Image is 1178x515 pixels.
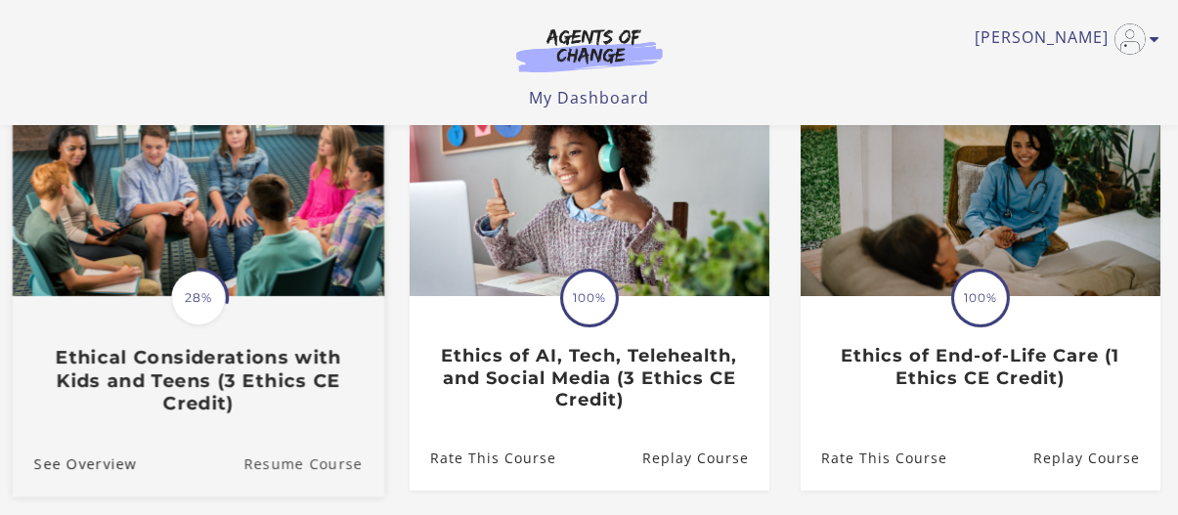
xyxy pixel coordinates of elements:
a: Toggle menu [976,23,1151,55]
a: Ethics of End-of-Life Care (1 Ethics CE Credit): Rate This Course [801,427,947,491]
h3: Ethics of End-of-Life Care (1 Ethics CE Credit) [821,345,1139,389]
a: Ethics of AI, Tech, Telehealth, and Social Media (3 Ethics CE Credit): Rate This Course [410,427,556,491]
a: Ethical Considerations with Kids and Teens (3 Ethics CE Credit): See Overview [12,431,136,496]
a: Ethics of End-of-Life Care (1 Ethics CE Credit): Resume Course [1032,427,1159,491]
a: My Dashboard [529,87,649,108]
h3: Ethics of AI, Tech, Telehealth, and Social Media (3 Ethics CE Credit) [430,345,748,411]
a: Ethical Considerations with Kids and Teens (3 Ethics CE Credit): Resume Course [243,431,384,496]
span: 28% [171,271,226,325]
img: Agents of Change Logo [496,27,683,72]
a: Ethics of AI, Tech, Telehealth, and Social Media (3 Ethics CE Credit): Resume Course [641,427,768,491]
span: 100% [563,272,616,324]
h3: Ethical Considerations with Kids and Teens (3 Ethics CE Credit) [33,347,362,415]
span: 100% [954,272,1007,324]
